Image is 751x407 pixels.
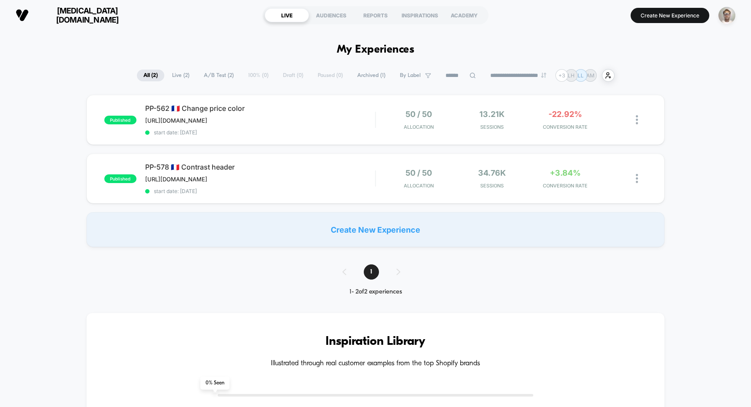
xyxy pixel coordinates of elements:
span: 13.21k [479,110,505,119]
span: 0 % Seen [200,377,229,390]
span: Live ( 2 ) [166,70,196,81]
span: 1 [364,264,379,280]
span: Sessions [458,124,526,130]
span: 50 / 50 [405,168,432,177]
div: INSPIRATIONS [398,8,442,22]
span: Archived ( 1 ) [351,70,392,81]
span: PP-578 🇫🇷 Contrast header [145,163,375,171]
button: Create New Experience [631,8,709,23]
div: 1 - 2 of 2 experiences [334,288,418,296]
img: Visually logo [16,9,29,22]
span: Allocation [404,183,434,189]
p: LL [578,72,584,79]
span: Allocation [404,124,434,130]
img: close [636,174,638,183]
span: All ( 2 ) [137,70,164,81]
button: ppic [716,7,738,24]
span: start date: [DATE] [145,129,375,136]
span: published [104,116,136,124]
span: PP-562 🇫🇷 Change price color [145,104,375,113]
p: LH [568,72,575,79]
span: 34.76k [478,168,506,177]
span: [URL][DOMAIN_NAME] [145,117,207,124]
button: [MEDICAL_DATA][DOMAIN_NAME] [13,6,142,25]
span: By Label [400,72,421,79]
span: CONVERSION RATE [531,183,599,189]
div: + 3 [555,69,568,82]
h1: My Experiences [337,43,415,56]
h3: Inspiration Library [113,335,639,349]
span: Sessions [458,183,526,189]
span: [MEDICAL_DATA][DOMAIN_NAME] [35,6,140,24]
span: -22.92% [548,110,582,119]
span: CONVERSION RATE [531,124,599,130]
span: [URL][DOMAIN_NAME] [145,176,207,183]
span: A/B Test ( 2 ) [197,70,240,81]
h4: Illustrated through real customer examples from the top Shopify brands [113,360,639,368]
span: +3.84% [550,168,581,177]
span: start date: [DATE] [145,188,375,194]
img: close [636,115,638,124]
span: published [104,174,136,183]
div: REPORTS [353,8,398,22]
div: LIVE [265,8,309,22]
img: ppic [718,7,735,24]
img: end [541,73,546,78]
p: AM [586,72,595,79]
div: ACADEMY [442,8,486,22]
div: AUDIENCES [309,8,353,22]
span: 50 / 50 [405,110,432,119]
div: Create New Experience [86,212,665,247]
